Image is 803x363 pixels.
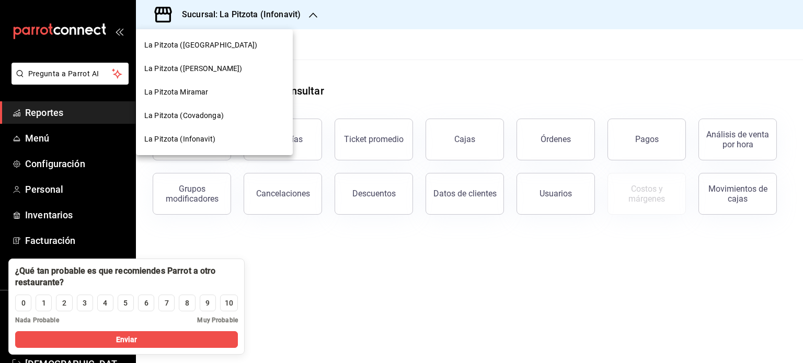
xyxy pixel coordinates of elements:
div: La Pitzota (Infonavit) [136,127,293,151]
div: 4 [103,298,107,309]
div: 1 [42,298,46,309]
div: La Pitzota Miramar [136,80,293,104]
span: La Pitzota ([GEOGRAPHIC_DATA]) [144,40,257,51]
span: Nada Probable [15,315,59,325]
div: 7 [165,298,169,309]
div: 9 [205,298,210,309]
span: Muy Probable [197,315,238,325]
div: 2 [62,298,66,309]
div: ¿Qué tan probable es que recomiendes Parrot a otro restaurante? [15,265,238,288]
span: La Pitzota (Infonavit) [144,134,215,145]
span: La Pitzota (Covadonga) [144,110,224,121]
div: La Pitzota ([GEOGRAPHIC_DATA]) [136,33,293,57]
div: 10 [225,298,233,309]
div: 0 [21,298,26,309]
span: Enviar [116,334,137,345]
div: 5 [123,298,128,309]
span: La Pitzota ([PERSON_NAME]) [144,63,242,74]
div: La Pitzota ([PERSON_NAME]) [136,57,293,80]
span: La Pitzota Miramar [144,87,208,98]
div: 3 [83,298,87,309]
div: La Pitzota (Covadonga) [136,104,293,127]
div: 6 [144,298,148,309]
div: 8 [185,298,189,309]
